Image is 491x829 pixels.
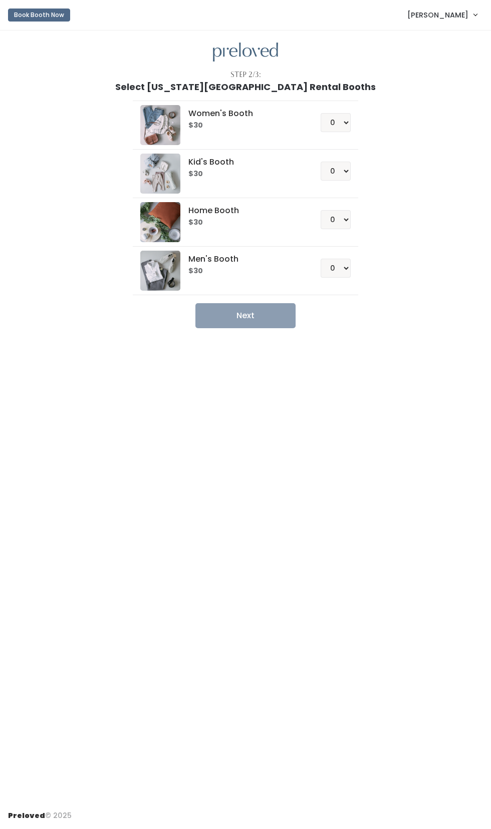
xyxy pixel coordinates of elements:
[213,43,278,62] img: preloved logo
[188,109,297,118] h5: Women's Booth
[188,267,297,275] h6: $30
[397,4,487,26] a: [PERSON_NAME]
[195,303,296,328] button: Next
[8,9,70,22] button: Book Booth Now
[8,4,70,26] a: Book Booth Now
[140,202,180,242] img: preloved logo
[8,810,45,820] span: Preloved
[230,70,261,80] div: Step 2/3:
[188,219,297,227] h6: $30
[8,802,72,821] div: © 2025
[115,82,376,92] h1: Select [US_STATE][GEOGRAPHIC_DATA] Rental Booths
[407,10,468,21] span: [PERSON_NAME]
[140,251,180,291] img: preloved logo
[188,206,297,215] h5: Home Booth
[188,158,297,167] h5: Kid's Booth
[140,105,180,145] img: preloved logo
[140,154,180,194] img: preloved logo
[188,255,297,264] h5: Men's Booth
[188,122,297,130] h6: $30
[188,170,297,178] h6: $30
